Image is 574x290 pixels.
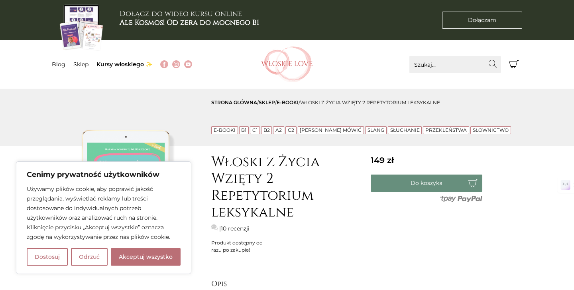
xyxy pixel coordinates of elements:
[211,280,363,288] h2: Opis
[300,127,362,133] a: [PERSON_NAME] mówić
[27,184,181,242] p: Używamy plików cookie, aby poprawić jakość przeglądania, wyświetlać reklamy lub treści dostosowan...
[211,239,272,254] div: Produkt dostępny od razu po zakupie!
[409,56,501,73] input: Szukaj...
[368,127,384,133] a: Slang
[27,248,68,266] button: Dostosuj
[211,154,363,221] h1: Włoski z Życia Wzięty 2 Repetytorium leksykalne
[473,127,509,133] a: Słownictwo
[120,18,259,28] b: Ale Kosmos! Od zera do mocnego B1
[442,12,522,29] a: Dołączam
[120,10,259,27] h3: Dołącz do wideo kursu online
[371,155,394,165] span: 149
[73,61,88,68] a: Sklep
[211,99,440,105] span: / / /
[288,127,294,133] a: C2
[261,46,313,82] img: Włoskielove
[468,16,496,24] span: Dołączam
[211,99,257,105] a: Strona główna
[275,127,282,133] a: A2
[111,248,181,266] button: Akceptuj wszystko
[241,127,246,133] a: B1
[259,99,275,105] a: sklep
[263,127,270,133] a: B2
[425,127,467,133] a: Przekleństwa
[71,248,108,266] button: Odrzuć
[505,56,522,73] button: Koszyk
[214,127,236,133] a: E-booki
[300,99,440,105] span: Włoski z Życia Wzięty 2 Repetytorium leksykalne
[371,175,482,192] button: Do koszyka
[52,61,65,68] a: Blog
[252,127,258,133] a: C1
[221,224,250,233] a: 10 recenzji
[390,127,420,133] a: Słuchanie
[96,61,152,68] a: Kursy włoskiego ✨
[27,170,181,179] p: Cenimy prywatność użytkowników
[277,99,299,105] a: E-booki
